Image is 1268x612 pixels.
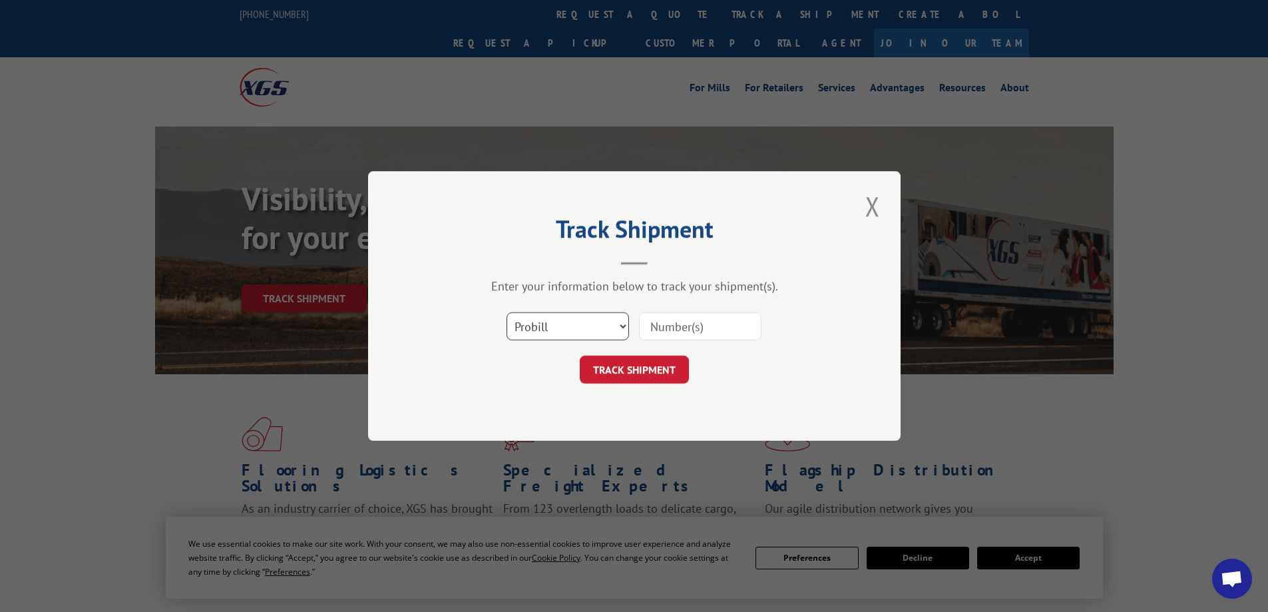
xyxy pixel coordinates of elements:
[580,356,689,384] button: TRACK SHIPMENT
[435,278,834,294] div: Enter your information below to track your shipment(s).
[1212,559,1252,599] a: Open chat
[435,220,834,245] h2: Track Shipment
[861,188,884,224] button: Close modal
[639,312,761,340] input: Number(s)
